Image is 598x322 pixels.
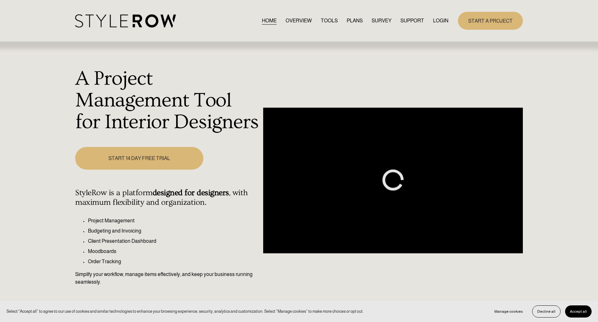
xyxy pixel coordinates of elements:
[537,309,555,314] span: Decline all
[88,237,260,245] p: Client Presentation Dashboard
[286,16,312,25] a: OVERVIEW
[88,258,260,265] p: Order Tracking
[490,305,528,318] button: Manage cookies
[153,188,229,197] strong: designed for designers
[570,309,587,314] span: Accept all
[75,68,260,133] h1: A Project Management Tool for Interior Designers
[400,16,424,25] a: folder dropdown
[75,14,176,27] img: StyleRow
[321,16,338,25] a: TOOLS
[372,16,391,25] a: SURVEY
[88,217,260,225] p: Project Management
[75,147,203,170] a: START 14 DAY FREE TRIAL
[532,305,561,318] button: Decline all
[458,12,523,29] a: START A PROJECT
[6,308,364,314] p: Select “Accept all” to agree to our use of cookies and similar technologies to enhance your brows...
[433,16,448,25] a: LOGIN
[88,248,260,255] p: Moodboards
[75,188,260,207] h4: StyleRow is a platform , with maximum flexibility and organization.
[75,271,260,286] p: Simplify your workflow, manage items effectively, and keep your business running seamlessly.
[400,17,424,25] span: SUPPORT
[88,227,260,235] p: Budgeting and Invoicing
[565,305,592,318] button: Accept all
[262,16,277,25] a: HOME
[494,309,523,314] span: Manage cookies
[347,16,363,25] a: PLANS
